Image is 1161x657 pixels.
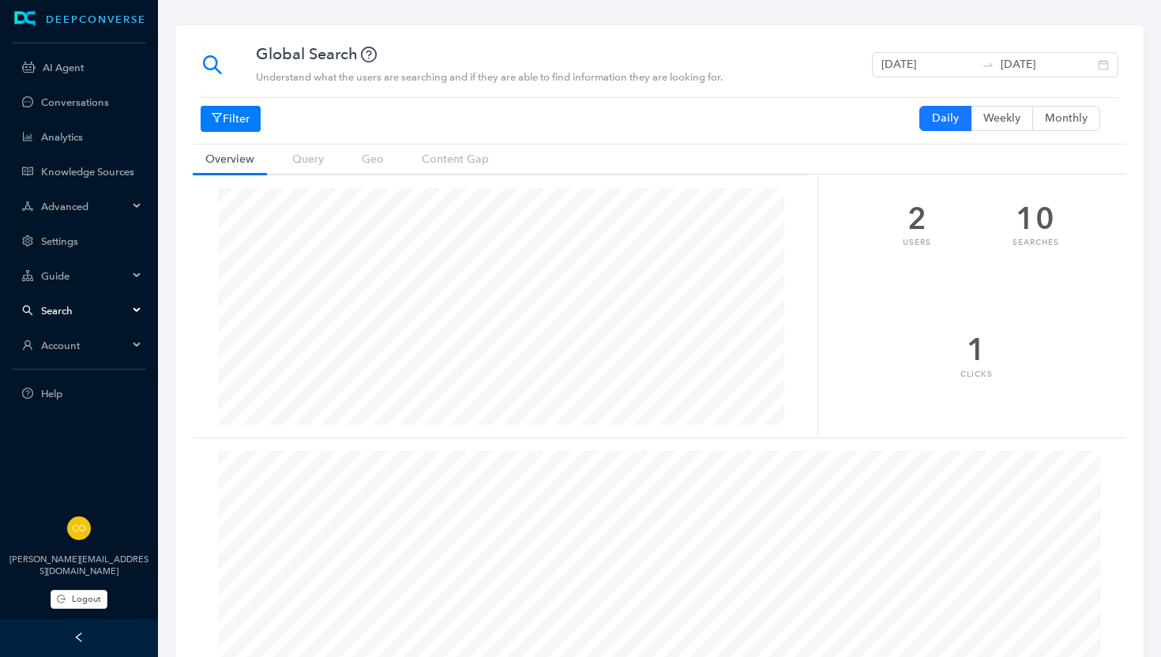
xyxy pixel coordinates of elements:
[982,58,994,71] span: to
[51,590,107,609] button: Logout
[41,270,128,282] span: Guide
[57,595,66,603] span: logout
[925,368,1028,380] div: Clicks
[41,96,142,108] a: Conversations
[1016,200,1055,237] div: 10
[983,111,1020,125] span: Weekly
[256,44,723,63] h5: Global Search
[72,592,101,606] span: Logout
[907,200,927,237] div: 2
[22,201,33,212] span: deployment-unit
[1045,111,1088,125] span: Monthly
[866,236,968,248] div: Users
[349,145,396,174] a: Geo
[280,145,336,174] a: Query
[41,305,128,317] span: Search
[982,58,994,71] span: swap-right
[41,131,142,143] a: Analytics
[256,69,723,84] div: Understand what the users are searching and if they are able to find information they are looking...
[967,331,986,368] div: 1
[22,305,33,316] span: search
[41,201,128,212] span: Advanced
[22,388,33,399] span: question-circle
[41,388,142,400] span: Help
[3,11,155,27] a: LogoDEEPCONVERSE
[43,62,142,73] a: AI Agent
[41,235,142,247] a: Settings
[932,111,959,125] span: Daily
[41,166,142,178] a: Knowledge Sources
[361,47,377,62] span: question-circle
[1001,56,1095,73] input: End date
[67,516,91,540] img: 9bd6fc8dc59eafe68b94aecc33e6c356
[193,145,267,174] a: Overview
[409,145,502,174] a: Content Gap
[201,106,261,131] button: Filter
[41,340,128,351] span: Account
[984,236,1087,248] div: Searches
[881,56,975,73] input: Start date
[22,340,33,351] span: user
